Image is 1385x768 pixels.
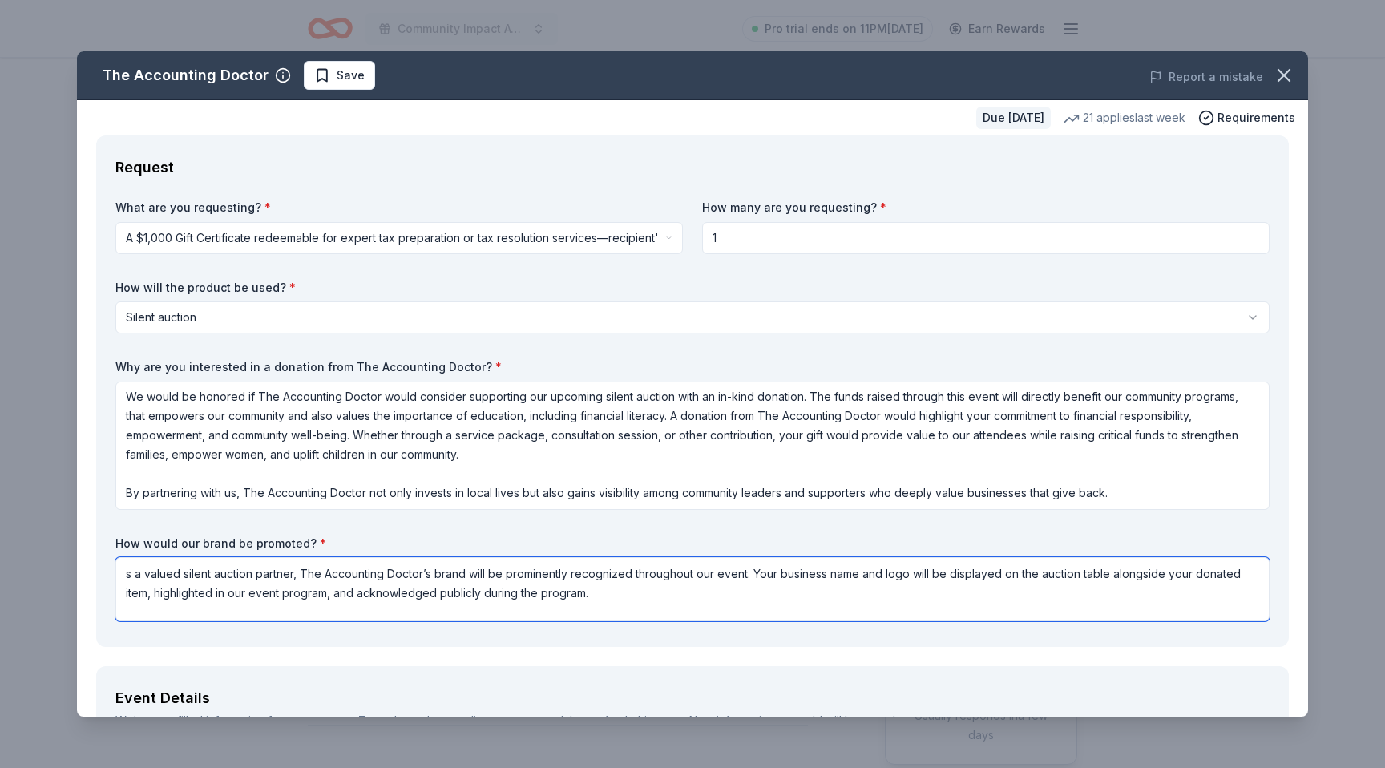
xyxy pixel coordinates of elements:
[115,711,1270,730] div: We've pre-filled information from your event. To update, please edit your event and then refresh ...
[1064,108,1185,127] div: 21 applies last week
[1217,108,1295,127] span: Requirements
[115,382,1270,510] textarea: We would be honored if The Accounting Doctor would consider supporting our upcoming silent auctio...
[1149,67,1263,87] button: Report a mistake
[115,536,1270,552] label: How would our brand be promoted?
[115,359,1270,375] label: Why are you interested in a donation from The Accounting Doctor?
[115,155,1270,180] div: Request
[337,66,365,85] span: Save
[115,557,1270,621] textarea: s a valued silent auction partner, The Accounting Doctor’s brand will be prominently recognized t...
[103,63,269,88] div: The Accounting Doctor
[1198,108,1295,127] button: Requirements
[702,200,1270,216] label: How many are you requesting?
[115,280,1270,296] label: How will the product be used?
[976,107,1051,129] div: Due [DATE]
[115,200,683,216] label: What are you requesting?
[115,685,1270,711] div: Event Details
[304,61,375,90] button: Save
